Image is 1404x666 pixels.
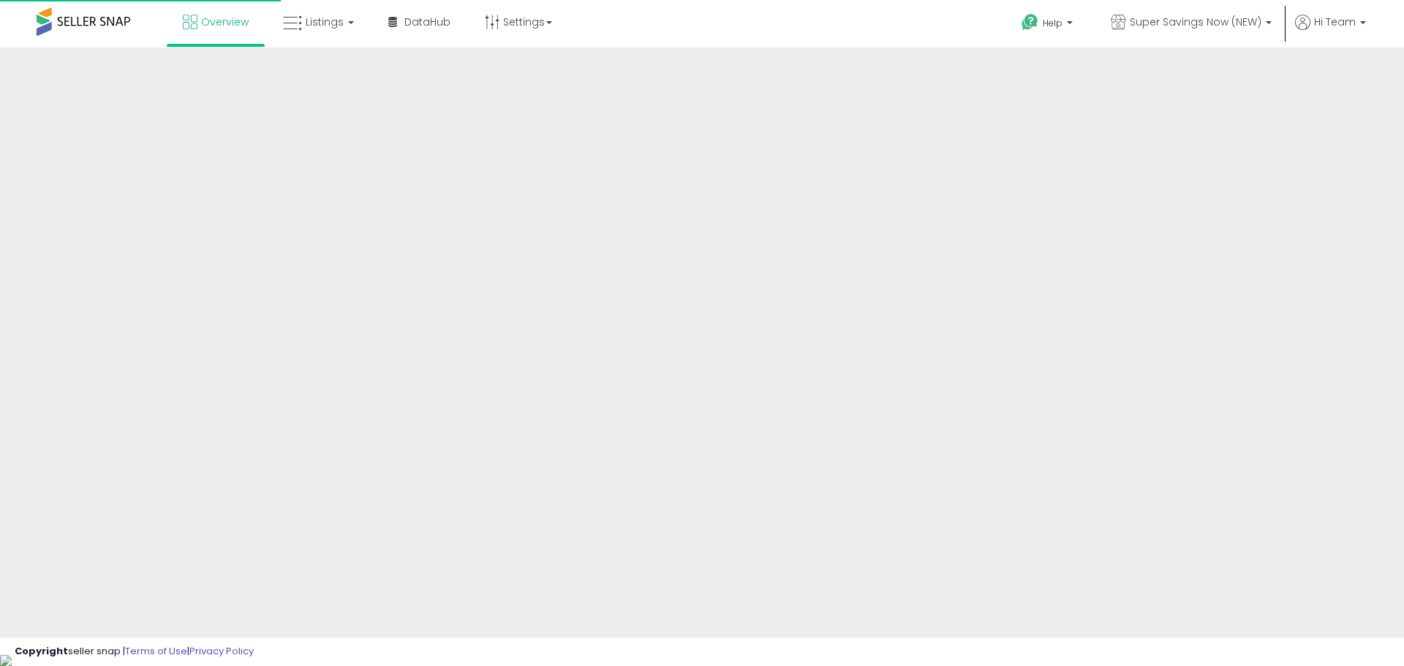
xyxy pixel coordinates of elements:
[189,644,254,658] a: Privacy Policy
[404,15,450,29] span: DataHub
[201,15,249,29] span: Overview
[1130,15,1261,29] span: Super Savings Now (NEW)
[1314,15,1356,29] span: Hi Team
[1021,13,1039,31] i: Get Help
[15,645,254,659] div: seller snap | |
[15,644,68,658] strong: Copyright
[1010,2,1087,48] a: Help
[1043,17,1063,29] span: Help
[306,15,344,29] span: Listings
[125,644,187,658] a: Terms of Use
[1295,15,1366,48] a: Hi Team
